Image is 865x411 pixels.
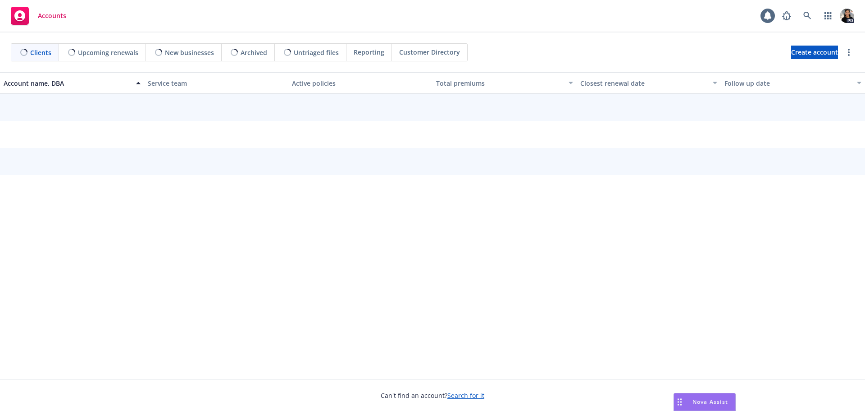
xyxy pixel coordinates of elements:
[798,7,816,25] a: Search
[38,12,66,19] span: Accounts
[148,79,285,88] div: Service team
[436,79,563,88] div: Total premiums
[4,79,131,88] div: Account name, DBA
[294,48,339,57] span: Untriaged files
[791,46,838,59] a: Create account
[580,79,707,88] div: Closest renewal date
[721,72,865,94] button: Follow up date
[724,79,851,88] div: Follow up date
[399,47,460,57] span: Customer Directory
[241,48,267,57] span: Archived
[674,393,736,411] button: Nova Assist
[165,48,214,57] span: New businesses
[447,391,484,400] a: Search for it
[840,9,854,23] img: photo
[78,48,138,57] span: Upcoming renewals
[692,398,728,406] span: Nova Assist
[7,3,70,28] a: Accounts
[144,72,288,94] button: Service team
[381,391,484,400] span: Can't find an account?
[819,7,837,25] a: Switch app
[674,393,685,411] div: Drag to move
[292,79,429,88] div: Active policies
[288,72,432,94] button: Active policies
[432,72,577,94] button: Total premiums
[843,47,854,58] a: more
[778,7,796,25] a: Report a Bug
[791,44,838,61] span: Create account
[354,47,384,57] span: Reporting
[30,48,51,57] span: Clients
[577,72,721,94] button: Closest renewal date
